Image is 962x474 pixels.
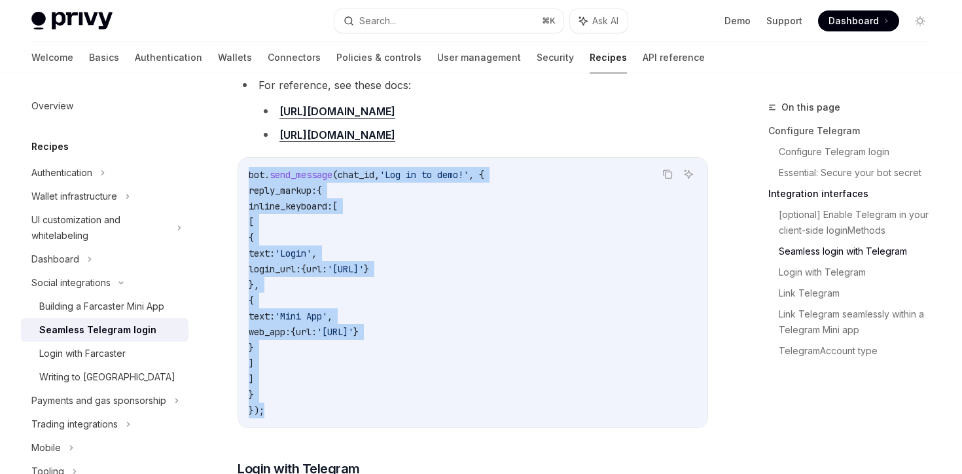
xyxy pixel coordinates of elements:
span: { [317,185,322,196]
li: For reference, see these docs: [238,76,708,144]
a: Building a Farcaster Mini App [21,295,188,318]
button: Search...⌘K [334,9,563,33]
span: { [291,326,296,338]
a: Link Telegram [779,283,941,304]
div: Wallet infrastructure [31,189,117,204]
a: [URL][DOMAIN_NAME] [279,128,395,142]
span: ( [332,169,338,181]
a: TelegramAccount type [779,340,941,361]
div: Authentication [31,165,92,181]
div: Overview [31,98,73,114]
a: Support [766,14,802,27]
a: Authentication [135,42,202,73]
img: light logo [31,12,113,30]
a: [optional] Enable Telegram in your client-side loginMethods [779,204,941,241]
span: } [249,342,254,354]
button: Ask AI [680,166,697,183]
a: Login with Telegram [779,262,941,283]
a: [URL][DOMAIN_NAME] [279,105,395,119]
span: reply_markup: [249,185,317,196]
span: } [249,389,254,401]
a: Seamless login with Telegram [779,241,941,262]
div: Trading integrations [31,416,118,432]
a: Dashboard [818,10,899,31]
span: 'Log in to demo!' [380,169,469,181]
a: Integration interfaces [768,183,941,204]
a: Demo [724,14,751,27]
a: Policies & controls [336,42,421,73]
div: Dashboard [31,251,79,267]
a: Essential: Secure your bot secret [779,162,941,183]
span: , [374,169,380,181]
a: Basics [89,42,119,73]
a: User management [437,42,521,73]
a: Seamless Telegram login [21,318,188,342]
div: Writing to [GEOGRAPHIC_DATA] [39,369,175,385]
a: Writing to [GEOGRAPHIC_DATA] [21,365,188,389]
span: } [364,263,369,275]
a: Connectors [268,42,321,73]
a: Configure Telegram login [779,141,941,162]
span: send_message [270,169,332,181]
span: bot [249,169,264,181]
span: url: [306,263,327,275]
div: Payments and gas sponsorship [31,393,166,409]
span: text: [249,310,275,322]
a: Overview [21,94,188,118]
span: inline_keyboard: [249,200,332,212]
span: }); [249,405,264,416]
span: [ [332,200,338,212]
button: Toggle dark mode [910,10,931,31]
div: Search... [359,13,396,29]
span: login_url: [249,263,301,275]
span: 'Mini App' [275,310,327,322]
span: web_app: [249,326,291,338]
span: ] [249,357,254,369]
span: Dashboard [828,14,879,27]
span: { [301,263,306,275]
a: Configure Telegram [768,120,941,141]
span: 'Login' [275,247,312,259]
span: }, [249,279,259,291]
span: , { [469,169,484,181]
span: , [312,247,317,259]
span: ⌘ K [542,16,556,26]
a: Login with Farcaster [21,342,188,365]
a: Recipes [590,42,627,73]
button: Ask AI [570,9,628,33]
div: Seamless Telegram login [39,322,156,338]
div: UI customization and whitelabeling [31,212,169,244]
div: Mobile [31,440,61,456]
a: Security [537,42,574,73]
span: { [249,232,254,244]
div: Social integrations [31,275,111,291]
span: [ [249,216,254,228]
span: . [264,169,270,181]
div: Building a Farcaster Mini App [39,299,164,314]
span: , [327,310,332,322]
a: Wallets [218,42,252,73]
span: url: [296,326,317,338]
a: Link Telegram seamlessly within a Telegram Mini app [779,304,941,340]
a: Welcome [31,42,73,73]
h5: Recipes [31,139,69,155]
span: '[URL]' [327,263,364,275]
div: Login with Farcaster [39,346,126,361]
button: Copy the contents from the code block [659,166,676,183]
span: } [353,326,359,338]
span: ] [249,373,254,385]
a: API reference [643,42,705,73]
span: On this page [781,100,840,115]
span: chat_id [338,169,374,181]
span: '[URL]' [317,326,353,338]
span: { [249,295,254,306]
span: text: [249,247,275,259]
span: Ask AI [592,14,618,27]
